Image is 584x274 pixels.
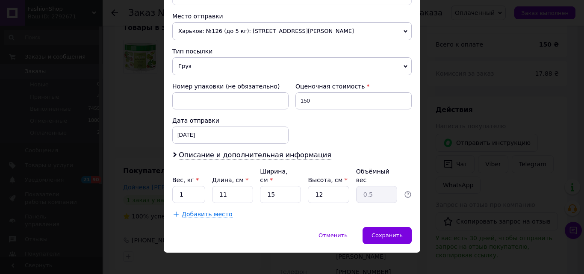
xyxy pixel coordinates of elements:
[260,168,287,183] label: Ширина, см
[319,232,348,239] span: Отменить
[172,116,289,125] div: Дата отправки
[182,211,233,218] span: Добавить место
[179,151,331,159] span: Описание и дополнительная информация
[172,22,412,40] span: Харьков: №126 (до 5 кг): [STREET_ADDRESS][PERSON_NAME]
[372,232,403,239] span: Сохранить
[172,13,223,20] span: Место отправки
[308,177,347,183] label: Высота, см
[295,82,412,91] div: Оценочная стоимость
[172,48,212,55] span: Тип посылки
[172,57,412,75] span: Груз
[212,177,248,183] label: Длина, см
[356,167,397,184] div: Объёмный вес
[172,177,199,183] label: Вес, кг
[172,82,289,91] div: Номер упаковки (не обязательно)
